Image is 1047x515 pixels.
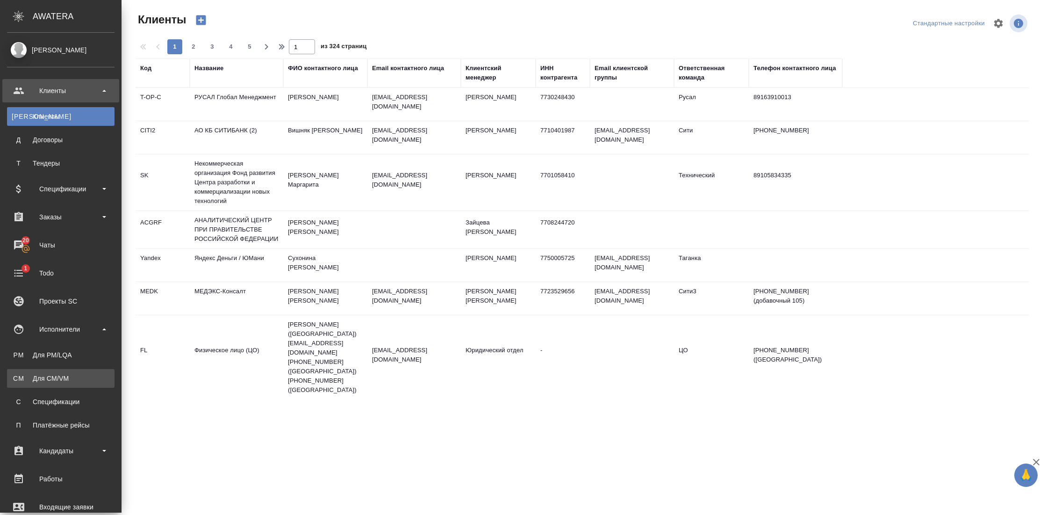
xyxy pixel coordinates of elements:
td: Зайцева [PERSON_NAME] [461,213,536,246]
td: Вишняк [PERSON_NAME] [283,121,367,154]
td: [PERSON_NAME] ([GEOGRAPHIC_DATA]) [EMAIL_ADDRESS][DOMAIN_NAME] [PHONE_NUMBER] ([GEOGRAPHIC_DATA])... [283,315,367,399]
div: ФИО контактного лица [288,64,358,73]
span: Настроить таблицу [987,12,1010,35]
td: Yandex [136,249,190,282]
span: 4 [223,42,238,51]
a: Работы [2,467,119,491]
div: Название [194,64,223,73]
div: Телефон контактного лица [753,64,836,73]
p: [PHONE_NUMBER] [753,126,838,135]
div: Исполнители [7,322,115,336]
div: Клиенты [12,112,110,121]
a: CMДля CM/VM [7,369,115,388]
a: 1Todo [2,261,119,285]
div: Клиенты [7,84,115,98]
a: ССпецификации [7,392,115,411]
div: Для PM/LQA [12,350,110,360]
td: АНАЛИТИЧЕСКИЙ ЦЕНТР ПРИ ПРАВИТЕЛЬСТВЕ РОССИЙСКОЙ ФЕДЕРАЦИИ [190,211,283,248]
td: Яндекс Деньги / ЮМани [190,249,283,282]
div: Работы [7,472,115,486]
span: Посмотреть информацию [1010,15,1029,32]
div: Платёжные рейсы [12,421,110,430]
td: Сити3 [674,282,749,315]
p: [EMAIL_ADDRESS][DOMAIN_NAME] [372,126,456,145]
div: Спецификации [12,397,110,406]
span: из 324 страниц [321,41,366,54]
div: Ответственная команда [679,64,744,82]
td: ACGRF [136,213,190,246]
span: 1 [18,264,33,273]
div: AWATERA [33,7,122,26]
td: [EMAIL_ADDRESS][DOMAIN_NAME] [590,249,674,282]
td: ЦО [674,341,749,374]
td: [EMAIL_ADDRESS][DOMAIN_NAME] [590,282,674,315]
a: ППлатёжные рейсы [7,416,115,435]
td: 7701058410 [536,166,590,199]
span: 20 [17,236,35,245]
div: Email клиентской группы [595,64,669,82]
div: Договоры [12,135,110,145]
td: Таганка [674,249,749,282]
td: Физическое лицо (ЦО) [190,341,283,374]
p: [PHONE_NUMBER] ([GEOGRAPHIC_DATA]) [753,346,838,364]
td: [PERSON_NAME] Маргарита [283,166,367,199]
span: 🙏 [1018,465,1034,485]
a: ДДоговоры [7,131,115,149]
td: АО КБ СИТИБАНК (2) [190,121,283,154]
button: 4 [223,39,238,54]
div: Тендеры [12,159,110,168]
td: [PERSON_NAME] [461,166,536,199]
div: Код [140,64,151,73]
div: Проекты SC [7,294,115,308]
td: [PERSON_NAME] [461,121,536,154]
td: [PERSON_NAME] [461,249,536,282]
p: [EMAIL_ADDRESS][DOMAIN_NAME] [372,287,456,305]
p: [PHONE_NUMBER] (добавочный 105) [753,287,838,305]
td: [PERSON_NAME] [PERSON_NAME] [283,213,367,246]
span: 5 [242,42,257,51]
div: Входящие заявки [7,500,115,514]
td: РУСАЛ Глобал Менеджмент [190,88,283,121]
td: [PERSON_NAME] [PERSON_NAME] [283,282,367,315]
span: 3 [205,42,220,51]
td: 7710401987 [536,121,590,154]
div: ИНН контрагента [540,64,585,82]
button: 5 [242,39,257,54]
td: [PERSON_NAME] [283,88,367,121]
td: FL [136,341,190,374]
a: ТТендеры [7,154,115,173]
div: Заказы [7,210,115,224]
div: Для CM/VM [12,374,110,383]
a: Проекты SC [2,290,119,313]
td: Юридический отдел [461,341,536,374]
p: [EMAIL_ADDRESS][DOMAIN_NAME] [372,171,456,189]
div: split button [911,16,987,31]
td: Русал [674,88,749,121]
div: Email контактного лица [372,64,444,73]
td: [PERSON_NAME] [461,88,536,121]
td: [PERSON_NAME] [PERSON_NAME] [461,282,536,315]
td: CITI2 [136,121,190,154]
td: SK [136,166,190,199]
div: [PERSON_NAME] [7,45,115,55]
button: 2 [186,39,201,54]
td: 7750005725 [536,249,590,282]
td: Сити [674,121,749,154]
td: Технический [674,166,749,199]
td: 7730248430 [536,88,590,121]
td: 7723529656 [536,282,590,315]
td: Сухонина [PERSON_NAME] [283,249,367,282]
div: Клиентский менеджер [466,64,531,82]
td: МЕДЭКС-Консалт [190,282,283,315]
div: Todo [7,266,115,280]
button: Создать [190,12,212,28]
td: 7708244720 [536,213,590,246]
p: [EMAIL_ADDRESS][DOMAIN_NAME] [372,93,456,111]
div: Кандидаты [7,444,115,458]
div: Спецификации [7,182,115,196]
td: [EMAIL_ADDRESS][DOMAIN_NAME] [590,121,674,154]
span: Клиенты [136,12,186,27]
span: 2 [186,42,201,51]
p: 89163910013 [753,93,838,102]
button: 🙏 [1014,464,1038,487]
